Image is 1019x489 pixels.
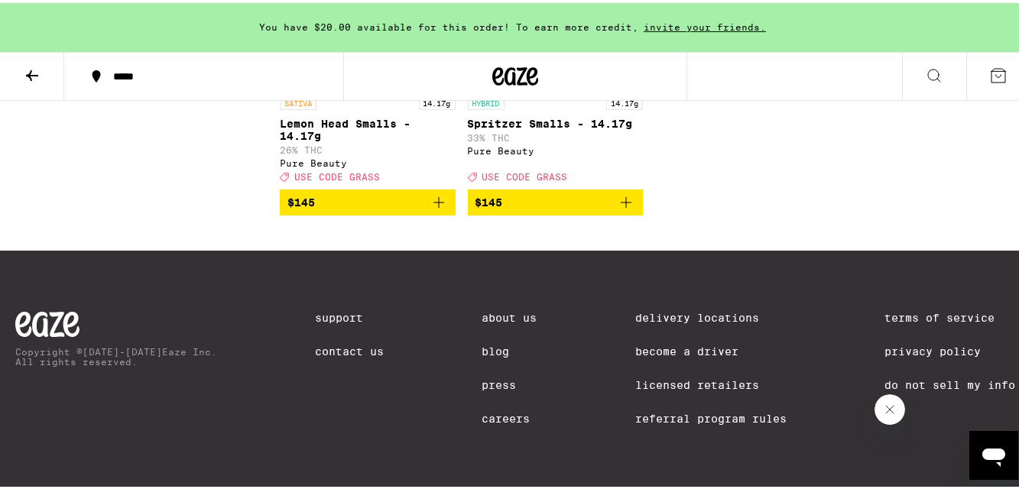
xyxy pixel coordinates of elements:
a: Licensed Retailers [635,376,787,388]
span: $145 [287,193,315,206]
p: 14.17g [606,93,643,107]
a: Support [315,309,384,321]
div: Pure Beauty [280,155,456,165]
a: Privacy Policy [884,342,1015,355]
p: 26% THC [280,142,456,152]
a: Do Not Sell My Info [884,376,1015,388]
iframe: Close message [875,391,905,422]
p: Spritzer Smalls - 14.17g [468,115,644,127]
a: Press [482,376,537,388]
button: Add to bag [468,186,644,212]
a: Blog [482,342,537,355]
p: 14.17g [419,93,456,107]
p: HYBRID [468,93,505,107]
iframe: Button to launch messaging window [969,428,1018,477]
a: Terms of Service [884,309,1015,321]
a: About Us [482,309,537,321]
p: 33% THC [468,130,644,140]
span: $145 [475,193,503,206]
span: You have $20.00 available for this order! To earn more credit, [259,19,638,29]
a: Delivery Locations [635,309,787,321]
a: Referral Program Rules [635,410,787,422]
p: Copyright © [DATE]-[DATE] Eaze Inc. All rights reserved. [15,344,217,364]
div: Pure Beauty [468,143,644,153]
span: USE CODE GRASS [482,169,568,179]
p: SATIVA [280,93,316,107]
a: Careers [482,410,537,422]
a: Become a Driver [635,342,787,355]
span: invite your friends. [638,19,771,29]
button: Add to bag [280,186,456,212]
a: Contact Us [315,342,384,355]
span: Hi. Need any help? [9,11,110,23]
p: Lemon Head Smalls - 14.17g [280,115,456,139]
span: USE CODE GRASS [294,169,380,179]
